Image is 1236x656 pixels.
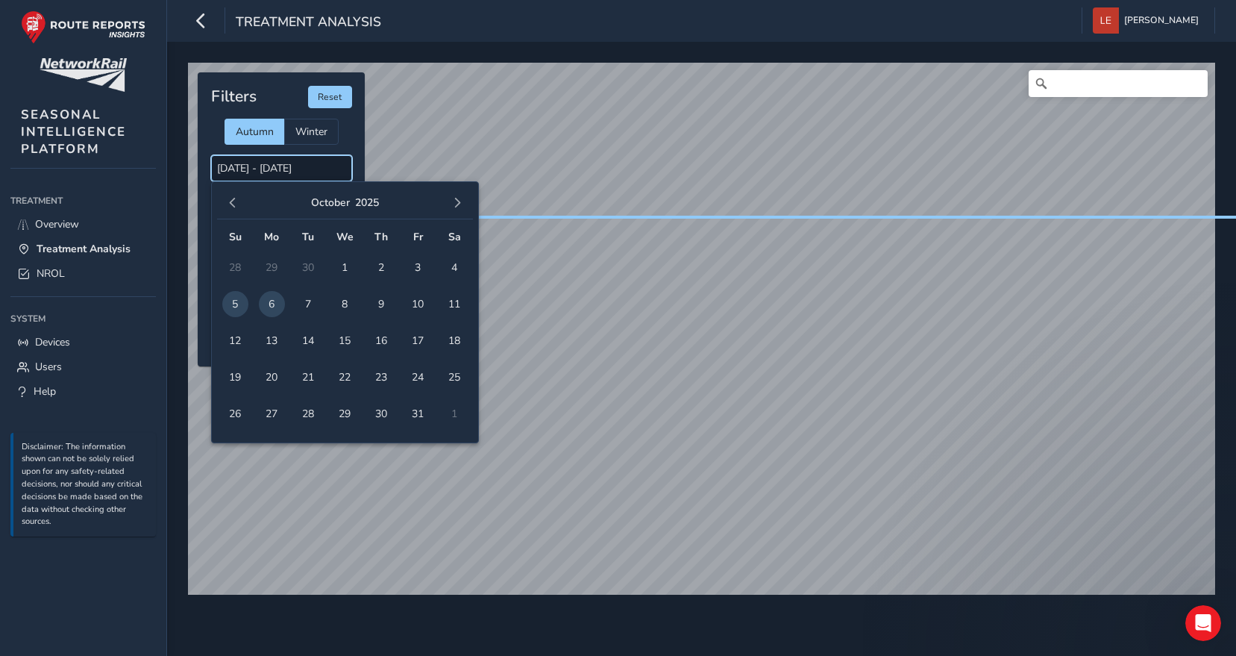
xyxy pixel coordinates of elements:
a: NROL [10,261,156,286]
span: 10 [405,291,431,317]
span: Help [34,384,56,399]
span: Treatment Analysis [37,242,131,256]
div: Autumn [225,119,284,145]
span: Devices [35,335,70,349]
a: Treatment Analysis [10,237,156,261]
div: Winter [284,119,339,145]
span: 17 [405,328,431,354]
span: 1 [332,254,358,281]
a: Overview [10,212,156,237]
div: Treatment [10,190,156,212]
span: We [336,230,354,244]
p: Disclaimer: The information shown can not be solely relied upon for any safety-related decisions,... [22,441,148,529]
button: [PERSON_NAME] [1093,7,1204,34]
canvas: Map [188,63,1215,606]
span: SEASONAL INTELLIGENCE PLATFORM [21,106,126,157]
a: Users [10,354,156,379]
span: Overview [35,217,79,231]
span: Winter [295,125,327,139]
span: 16 [368,328,395,354]
h4: Filters [211,87,257,106]
span: 11 [442,291,468,317]
button: Reset [308,86,352,108]
span: 5 [222,291,248,317]
span: 19 [222,364,248,390]
span: Treatment Analysis [236,13,381,34]
button: 2025 [355,196,379,210]
span: 20 [259,364,285,390]
span: 27 [259,401,285,427]
span: Sa [448,230,461,244]
span: 22 [332,364,358,390]
span: 8 [332,291,358,317]
a: Help [10,379,156,404]
span: 9 [368,291,395,317]
span: 6 [259,291,285,317]
span: 26 [222,401,248,427]
span: 14 [295,328,321,354]
span: NROL [37,266,65,281]
span: 23 [368,364,395,390]
button: October [311,196,350,210]
span: 30 [368,401,395,427]
span: 7 [295,291,321,317]
span: 3 [405,254,431,281]
span: Mo [264,230,279,244]
span: Fr [413,230,423,244]
span: Autumn [236,125,274,139]
img: diamond-layout [1093,7,1119,34]
span: 29 [332,401,358,427]
span: 15 [332,328,358,354]
span: 12 [222,328,248,354]
span: Tu [302,230,314,244]
span: 4 [442,254,468,281]
span: Users [35,360,62,374]
a: Devices [10,330,156,354]
span: 13 [259,328,285,354]
span: 18 [442,328,468,354]
span: Su [229,230,242,244]
input: Search [1029,70,1208,97]
span: 28 [295,401,321,427]
img: customer logo [40,58,127,92]
span: [PERSON_NAME] [1124,7,1199,34]
div: System [10,307,156,330]
img: rr logo [21,10,145,44]
span: 25 [442,364,468,390]
span: 2 [368,254,395,281]
span: 31 [405,401,431,427]
span: Th [374,230,388,244]
iframe: Intercom live chat [1185,605,1221,641]
span: 24 [405,364,431,390]
span: 21 [295,364,321,390]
